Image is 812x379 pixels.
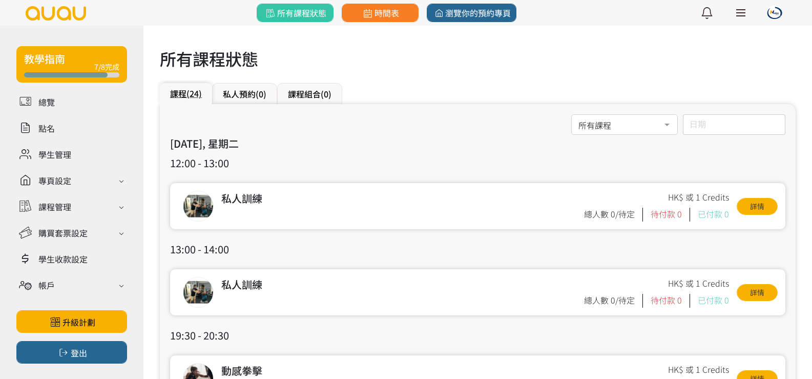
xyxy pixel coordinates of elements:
a: 課程組合(0) [288,88,331,100]
h3: 19:30 - 20:30 [170,328,785,343]
div: 總人數 0/待定 [584,208,643,222]
h3: [DATE], 星期二 [170,136,785,151]
a: 所有課程狀態 [257,4,334,22]
span: 時間表 [361,7,399,19]
span: (0) [321,88,331,100]
input: 日期 [683,114,785,135]
a: 詳情 [737,198,778,215]
a: 瀏覽你的預約專頁 [427,4,516,22]
div: 私人訓練 [221,277,581,294]
h3: 13:00 - 14:00 [170,242,785,257]
a: 時間表 [342,4,419,22]
span: 所有課程 [578,117,671,130]
button: 登出 [16,341,127,364]
h3: 12:00 - 13:00 [170,155,785,171]
div: 私人訓練 [221,191,581,208]
div: HK$ 或 1 Credits [668,191,729,208]
div: 待付款 0 [651,294,690,308]
span: 瀏覽你的預約專頁 [432,7,511,19]
a: 升級計劃 [16,310,127,333]
span: (0) [256,88,266,100]
div: 待付款 0 [651,208,690,222]
div: HK$ 或 1 Credits [668,277,729,294]
div: 帳戶 [38,279,55,291]
span: (24) [186,87,202,99]
div: 總人數 0/待定 [584,294,643,308]
div: 購買套票設定 [38,227,88,239]
a: 私人預約(0) [223,88,266,100]
div: 已付款 0 [698,294,729,308]
h1: 所有課程狀態 [160,46,796,71]
span: 所有課程狀態 [264,7,326,19]
a: 詳情 [737,284,778,301]
img: logo.svg [25,6,87,21]
div: 專頁設定 [38,174,71,187]
div: 課程管理 [38,201,71,213]
div: 已付款 0 [698,208,729,222]
a: 課程(24) [170,87,202,99]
